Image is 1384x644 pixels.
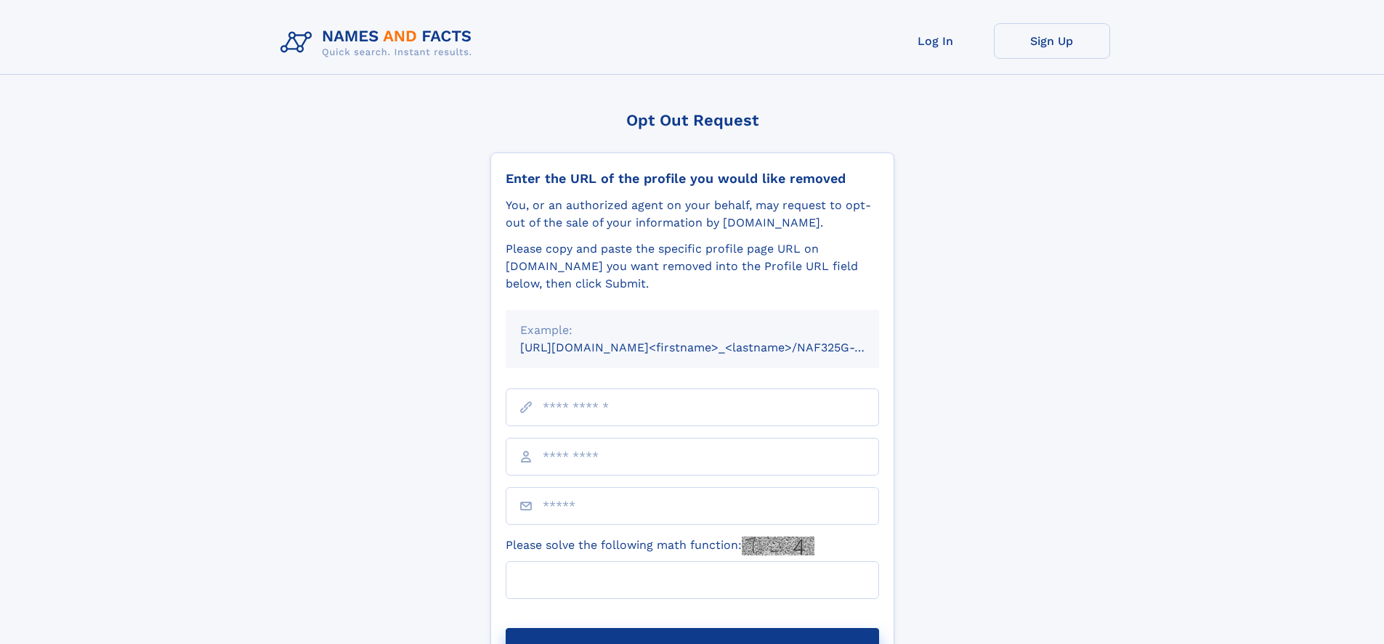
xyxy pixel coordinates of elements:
[506,537,814,555] label: Please solve the following math function:
[520,341,907,354] small: [URL][DOMAIN_NAME]<firstname>_<lastname>/NAF325G-xxxxxxxx
[878,23,994,59] a: Log In
[506,240,879,293] div: Please copy and paste the specific profile page URL on [DOMAIN_NAME] you want removed into the Pr...
[520,322,865,339] div: Example:
[490,111,894,129] div: Opt Out Request
[506,171,879,187] div: Enter the URL of the profile you would like removed
[506,197,879,232] div: You, or an authorized agent on your behalf, may request to opt-out of the sale of your informatio...
[994,23,1110,59] a: Sign Up
[275,23,484,62] img: Logo Names and Facts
